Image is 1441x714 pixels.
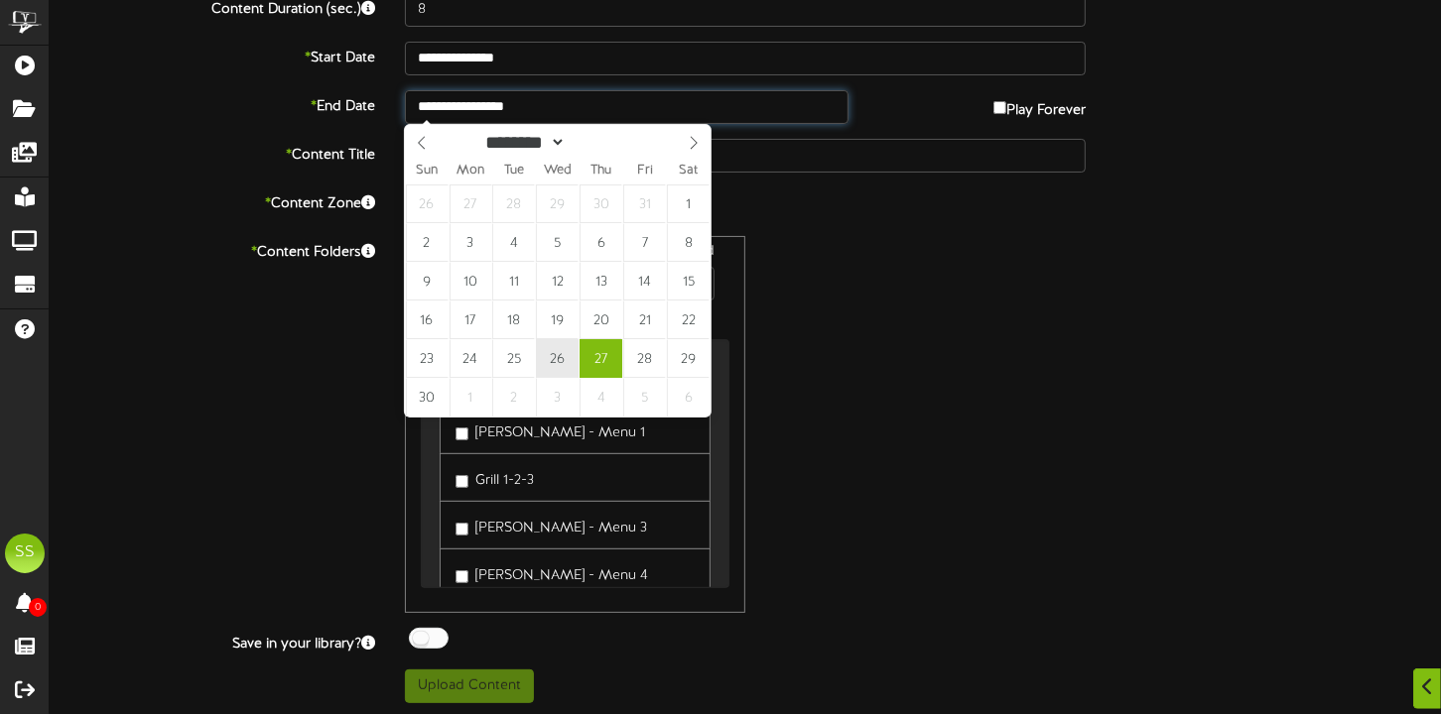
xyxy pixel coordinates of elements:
[456,416,645,443] label: [PERSON_NAME] - Menu 1
[406,300,449,339] span: November 16, 2025
[492,300,535,339] span: November 18, 2025
[993,90,1086,121] label: Play Forever
[492,262,535,300] span: November 11, 2025
[580,378,622,416] span: December 4, 2025
[450,300,492,339] span: November 17, 2025
[667,184,710,223] span: November 1, 2025
[492,339,535,378] span: November 25, 2025
[536,165,580,178] span: Wed
[536,184,579,223] span: October 29, 2025
[566,132,637,153] input: Year
[580,184,622,223] span: October 30, 2025
[405,669,534,703] button: Upload Content
[450,223,492,262] span: November 3, 2025
[623,378,666,416] span: December 5, 2025
[35,187,390,214] label: Content Zone
[456,464,534,491] label: Grill 1-2-3
[492,165,536,178] span: Tue
[456,570,468,583] input: [PERSON_NAME] - Menu 4
[5,534,45,573] div: SS
[667,378,710,416] span: December 6, 2025
[623,165,667,178] span: Fri
[993,101,1006,114] input: Play Forever
[456,523,468,535] input: [PERSON_NAME] - Menu 3
[667,339,710,378] span: November 29, 2025
[667,262,710,300] span: November 15, 2025
[580,262,622,300] span: November 13, 2025
[536,223,579,262] span: November 5, 2025
[406,378,449,416] span: November 30, 2025
[536,378,579,416] span: December 3, 2025
[405,139,1086,173] input: Title of this Content
[456,512,647,538] label: [PERSON_NAME] - Menu 3
[35,42,390,68] label: Start Date
[536,300,579,339] span: November 19, 2025
[406,262,449,300] span: November 9, 2025
[536,339,579,378] span: November 26, 2025
[456,559,648,586] label: [PERSON_NAME] - Menu 4
[580,300,622,339] span: November 20, 2025
[406,339,449,378] span: November 23, 2025
[406,184,449,223] span: October 26, 2025
[667,300,710,339] span: November 22, 2025
[35,90,390,117] label: End Date
[450,378,492,416] span: December 1, 2025
[405,165,449,178] span: Sun
[492,378,535,416] span: December 2, 2025
[456,427,468,440] input: [PERSON_NAME] - Menu 1
[492,223,535,262] span: November 4, 2025
[536,262,579,300] span: November 12, 2025
[450,262,492,300] span: November 10, 2025
[623,223,666,262] span: November 7, 2025
[456,475,468,488] input: Grill 1-2-3
[449,165,492,178] span: Mon
[492,184,535,223] span: October 28, 2025
[623,339,666,378] span: November 28, 2025
[35,139,390,166] label: Content Title
[406,223,449,262] span: November 2, 2025
[450,339,492,378] span: November 24, 2025
[450,184,492,223] span: October 27, 2025
[667,165,711,178] span: Sat
[29,598,47,617] span: 0
[623,184,666,223] span: October 31, 2025
[35,236,390,263] label: Content Folders
[623,262,666,300] span: November 14, 2025
[667,223,710,262] span: November 8, 2025
[623,300,666,339] span: November 21, 2025
[580,223,622,262] span: November 6, 2025
[35,628,390,654] label: Save in your library?
[580,339,622,378] span: November 27, 2025
[580,165,623,178] span: Thu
